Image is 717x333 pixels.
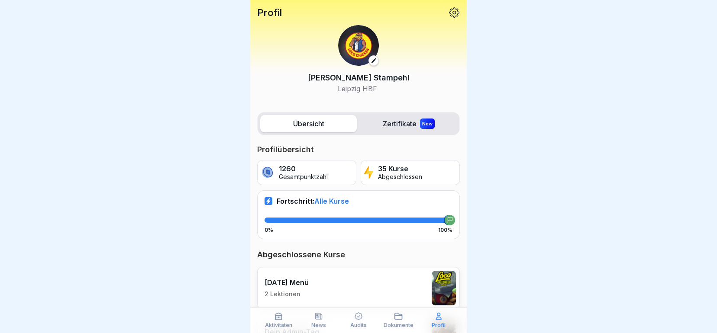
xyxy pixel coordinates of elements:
a: [DATE] Menü2 Lektionen [257,267,460,309]
p: Audits [350,322,367,328]
p: News [311,322,326,328]
label: Übersicht [260,115,357,132]
img: ec5nih0dud1r891humttpyeb.png [432,271,456,305]
p: 2 Lektionen [265,290,309,298]
p: Abgeschlossene Kurse [257,250,460,260]
p: Abgeschlossen [378,173,422,181]
p: 0% [265,227,273,233]
label: Zertifikate [360,115,457,132]
p: 100% [438,227,452,233]
p: Aktivitäten [265,322,292,328]
img: g4w5x5mlkjus3ukx1xap2hc0.png [338,25,379,66]
p: Profil [432,322,446,328]
p: Profilübersicht [257,144,460,155]
p: [PERSON_NAME] Stampehl [308,72,410,83]
p: Dokumente [384,322,413,328]
span: Alle Kurse [314,197,349,205]
img: lightning.svg [364,165,374,180]
p: Leipzig HBF [308,83,410,94]
p: Gesamtpunktzahl [279,173,328,181]
p: Profil [257,7,282,18]
p: [DATE] Menü [265,278,309,287]
div: New [420,118,435,129]
p: 1260 [279,165,328,173]
img: coin.svg [260,165,275,180]
p: 35 Kurse [378,165,422,173]
p: Fortschritt: [277,197,349,205]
